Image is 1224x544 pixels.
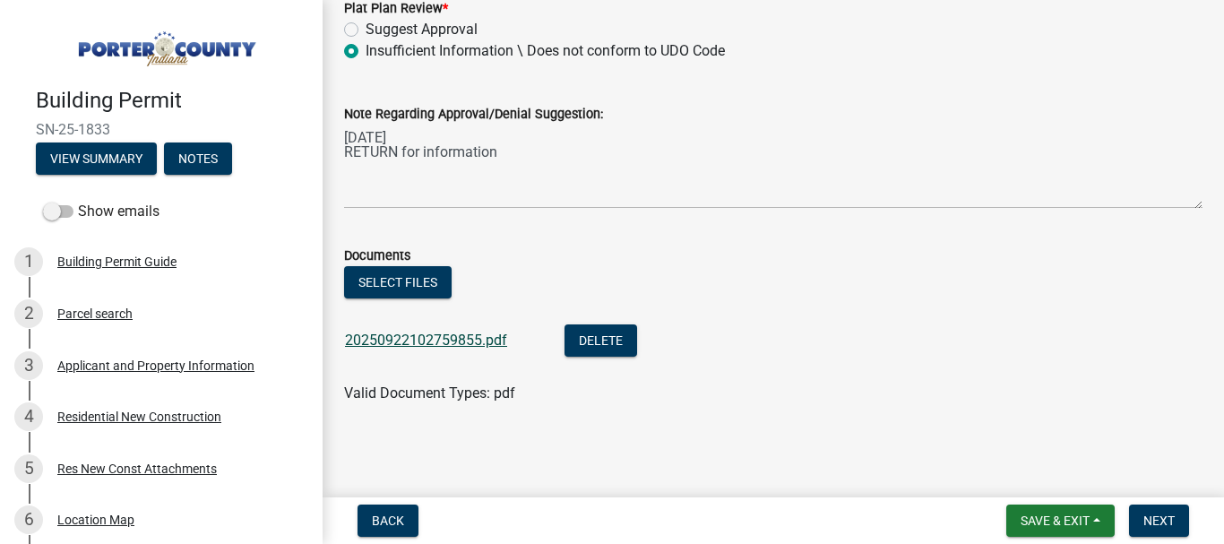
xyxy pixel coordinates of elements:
[43,201,159,222] label: Show emails
[344,250,410,263] label: Documents
[372,514,404,528] span: Back
[14,247,43,276] div: 1
[565,324,637,357] button: Delete
[366,40,725,62] label: Insufficient Information \ Does not conform to UDO Code
[57,307,133,320] div: Parcel search
[57,255,177,268] div: Building Permit Guide
[14,454,43,483] div: 5
[57,359,254,372] div: Applicant and Property Information
[14,351,43,380] div: 3
[57,410,221,423] div: Residential New Construction
[344,108,603,121] label: Note Regarding Approval/Denial Suggestion:
[36,121,287,138] span: SN-25-1833
[57,462,217,475] div: Res New Const Attachments
[344,384,515,402] span: Valid Document Types: pdf
[36,88,308,114] h4: Building Permit
[344,266,452,298] button: Select files
[366,19,478,40] label: Suggest Approval
[565,333,637,350] wm-modal-confirm: Delete Document
[1143,514,1175,528] span: Next
[14,402,43,431] div: 4
[36,19,294,69] img: Porter County, Indiana
[57,514,134,526] div: Location Map
[1021,514,1090,528] span: Save & Exit
[345,332,507,349] a: 20250922102759855.pdf
[14,299,43,328] div: 2
[1006,505,1115,537] button: Save & Exit
[36,152,157,167] wm-modal-confirm: Summary
[164,142,232,175] button: Notes
[164,152,232,167] wm-modal-confirm: Notes
[358,505,418,537] button: Back
[344,3,448,15] label: Plat Plan Review
[14,505,43,534] div: 6
[1129,505,1189,537] button: Next
[36,142,157,175] button: View Summary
